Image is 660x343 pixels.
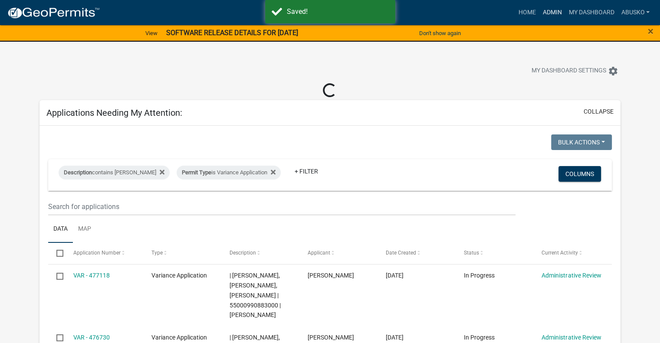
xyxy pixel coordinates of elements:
input: Search for applications [48,198,516,216]
a: Administrative Review [542,334,601,341]
a: Home [515,4,539,21]
span: Description [64,169,92,176]
a: Admin [539,4,565,21]
span: × [648,25,653,37]
button: Close [648,26,653,36]
button: My Dashboard Settingssettings [525,62,625,79]
datatable-header-cell: Status [455,243,533,264]
div: Saved! [287,7,389,17]
i: settings [608,66,618,76]
a: Administrative Review [542,272,601,279]
span: Variance Application [151,272,207,279]
button: collapse [584,107,614,116]
span: Current Activity [542,250,578,256]
span: Type [151,250,163,256]
span: Variance Application [151,334,207,341]
h5: Applications Needing My Attention: [46,108,182,118]
datatable-header-cell: Applicant [299,243,377,264]
a: VAR - 477118 [73,272,110,279]
a: + Filter [288,163,325,179]
button: Don't show again [416,26,464,40]
span: In Progress [463,272,494,279]
span: | Amy Busko, Christopher LeClair, Kyle Westergard | 55000990883000 | ALAN WEIGEL [230,272,281,318]
div: contains [PERSON_NAME] [59,166,170,180]
span: Application Number [73,250,121,256]
datatable-header-cell: Application Number [65,243,143,264]
a: Data [48,216,73,243]
datatable-header-cell: Current Activity [533,243,611,264]
span: Status [463,250,479,256]
div: is Variance Application [177,166,281,180]
button: Columns [558,166,601,182]
span: Steeves [307,334,354,341]
datatable-header-cell: Description [221,243,299,264]
span: My Dashboard Settings [532,66,606,76]
span: Al Weigel [307,272,354,279]
span: In Progress [463,334,494,341]
a: abusko [617,4,653,21]
datatable-header-cell: Type [143,243,221,264]
datatable-header-cell: Date Created [377,243,455,264]
span: Description [230,250,256,256]
span: Permit Type [182,169,211,176]
span: 09/11/2025 [385,272,403,279]
a: My Dashboard [565,4,617,21]
span: Date Created [385,250,416,256]
a: View [142,26,161,40]
a: VAR - 476730 [73,334,110,341]
button: Bulk Actions [551,134,612,150]
datatable-header-cell: Select [48,243,65,264]
strong: SOFTWARE RELEASE DETAILS FOR [DATE] [166,29,298,37]
span: Applicant [307,250,330,256]
a: Map [73,216,96,243]
span: 09/10/2025 [385,334,403,341]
